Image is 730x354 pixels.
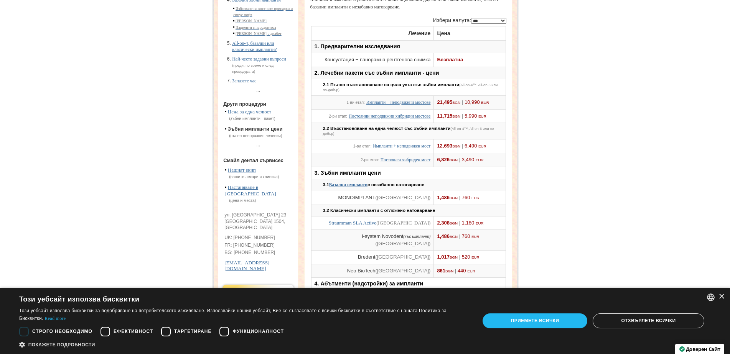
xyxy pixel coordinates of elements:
span: EUR [471,234,480,239]
span: BGN [450,158,458,162]
span: EUR [481,100,489,105]
span: EUR [467,269,475,273]
a: Базални импланти [329,182,367,187]
td: Neo BioTech [311,264,434,278]
span: | [459,254,460,260]
span: 3,490 [462,157,475,162]
span: EUR [476,221,484,225]
span: (цена и места) [225,198,256,203]
a: Нашият екип [228,167,256,173]
img: dot.gif [225,128,226,131]
span: 1-ви етап: [346,100,365,105]
span: EUR [478,114,486,118]
span: 10,990 [465,99,480,105]
span: 5,990 [465,113,477,119]
img: dot.gif [225,111,226,113]
span: ([GEOGRAPHIC_DATA]) [375,241,430,246]
span: 1,486 [437,233,479,239]
span: 11,715 [437,113,486,119]
a: Импланти + неподвижни мостове [366,100,431,105]
span: ([GEOGRAPHIC_DATA]) [375,254,430,260]
span: | [462,99,463,105]
img: dot.gif [233,26,234,29]
td: Безплатна [434,53,506,67]
span: 1-ви етап: [353,144,372,148]
span: ([GEOGRAPHIC_DATA]) [376,220,430,226]
span: EUR [476,158,484,162]
h2: 1. Предварителни изследвания [315,44,503,50]
div: Покажете подробности [19,341,466,348]
b: Други процедури [223,101,266,107]
span: BGN [450,221,458,225]
img: dot.gif [233,8,234,10]
div: Този уебсайт използва бисквитки [19,292,447,304]
span: Строго необходимо [32,328,92,335]
span: 2,308 [437,220,483,226]
span: 21,495 [437,99,489,105]
div: Close [718,294,724,300]
span: | [459,233,460,239]
h2: 2. Лечебни пакети със зъбни импланти - цени [315,70,503,76]
span: Покажете подробности [28,342,95,347]
span: BGN [450,196,458,200]
span: (зъбни импланти - пакет) [225,116,275,121]
a: Цена за една челюст [228,109,271,115]
span: BGN [445,269,453,273]
a: Пациенти с пародонтоза [236,25,276,29]
span: BGN [452,100,460,105]
span: | [462,143,463,149]
div: ... [221,86,296,95]
a: All-on-4, базални или класически импланти? [232,41,277,52]
td: Консултация + панорамна рентгенова снимка [311,53,434,67]
a: [EMAIL_ADDRESS][DOMAIN_NAME] [224,255,269,271]
td: I-system Novodent [311,230,434,251]
span: BGN [452,144,460,148]
a: Най-често задавни въпроси [232,56,286,62]
span: (къс имплант) [403,234,430,239]
span: 440 [458,268,466,274]
span: 12,693 [437,143,486,149]
span: ([GEOGRAPHIC_DATA]) [375,268,430,274]
a: Постоянни неподвижни хибридни мостове [349,114,431,119]
div: Избери валута: [310,16,507,24]
span: (преди, по време и след процедурата) [232,63,274,74]
a: Импланти + неподвижен мост [373,144,430,149]
span: 861 [437,268,475,274]
div: ... [221,140,296,150]
b: Зъбни импланти цени [228,126,283,132]
span: ([GEOGRAPHIC_DATA]) [375,195,430,200]
span: [PERSON_NAME] с диабет [236,31,282,36]
span: | [459,220,460,226]
span: 6,490 [465,143,477,149]
img: dot.gif [225,187,226,189]
span: 1,017 [437,254,479,260]
span: Избягване на костните присадки и синус лифт [233,7,293,17]
span: Ефективност [114,328,153,335]
span: Функционалност [232,328,284,335]
span: (нашите лекари и клиника) [225,175,279,179]
span: 520 [462,254,470,260]
span: 2-ри етап: [361,158,379,162]
li: BG: [PHONE_NUMBER] [224,250,292,257]
h2: 3. Зъбни импланти цени [315,170,503,176]
h3: 2.1 Пълно възстановяване на цяла уста със зъбни импланти [323,82,503,92]
li: ул. [GEOGRAPHIC_DATA] 23 [GEOGRAPHIC_DATA] 1504, [GEOGRAPHIC_DATA] [224,212,292,231]
b: Смайл дентал сървисес [223,157,283,163]
span: BGN [450,255,458,259]
span: BGN [452,114,460,118]
span: EUR [478,144,486,148]
a: Straumman SLA Active([GEOGRAPHIC_DATA]) [329,220,430,226]
th: Лечение [311,26,434,41]
span: | [459,195,460,200]
li: UK: [PHONE_NUMBER] [224,235,292,242]
span: (пълен ценоразпис лечения) [225,134,282,138]
li: FR: [PHONE_NUMBER] [224,243,292,250]
span: | [459,157,460,162]
h3: 3.2 Класически импланти с отложено натоварване [323,208,503,213]
span: | [462,113,463,119]
td: Bredent [311,251,434,264]
span: BGN [450,234,458,239]
td: MONOIMPLANT [311,191,434,205]
div: Приемете всички [483,313,587,328]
